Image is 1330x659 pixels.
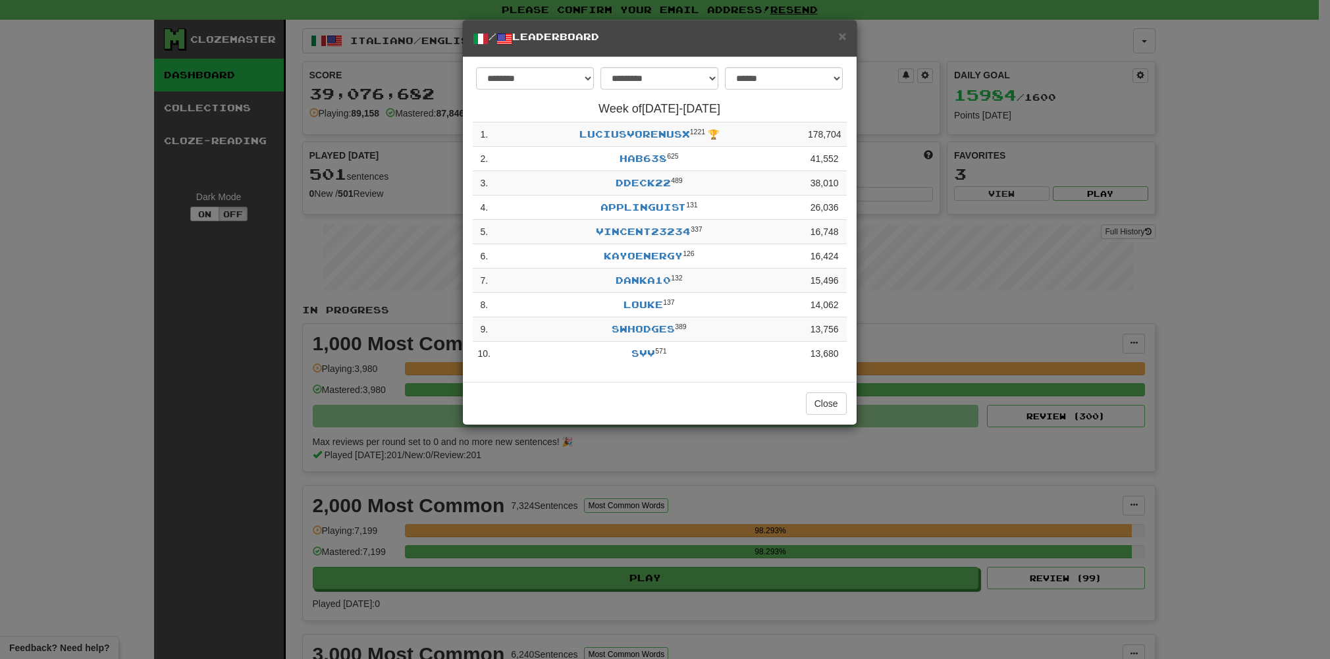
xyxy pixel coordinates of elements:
h5: / Leaderboard [473,30,847,47]
sup: Level 126 [683,250,695,257]
td: 13,680 [803,342,847,366]
sup: Level 389 [675,323,687,330]
td: 8 . [473,293,496,317]
a: Louke [624,299,663,310]
td: 2 . [473,147,496,171]
td: 178,704 [803,122,847,147]
sup: Level 489 [671,176,683,184]
a: svv [631,348,655,359]
td: 5 . [473,220,496,244]
sup: Level 337 [691,225,703,233]
sup: Level 137 [663,298,675,306]
td: 6 . [473,244,496,269]
sup: Level 571 [655,347,667,355]
td: 7 . [473,269,496,293]
td: 26,036 [803,196,847,220]
button: Close [806,392,847,415]
td: 41,552 [803,147,847,171]
a: Vincent23234 [596,226,691,237]
a: swhodges [612,323,675,334]
sup: Level 131 [686,201,698,209]
button: Close [838,29,846,43]
a: hab638 [620,153,667,164]
a: LuciusVorenusX [579,128,690,140]
span: × [838,28,846,43]
a: Applinguist [600,201,686,213]
td: 16,424 [803,244,847,269]
td: 1 . [473,122,496,147]
sup: Level 132 [671,274,683,282]
td: 9 . [473,317,496,342]
sup: Level 625 [667,152,679,160]
td: 13,756 [803,317,847,342]
span: 🏆 [708,129,719,140]
td: 4 . [473,196,496,220]
td: 14,062 [803,293,847,317]
a: kayoenergy [604,250,683,261]
h4: Week of [DATE] - [DATE] [473,103,847,116]
a: Danka10 [616,275,671,286]
td: 38,010 [803,171,847,196]
td: 15,496 [803,269,847,293]
td: 16,748 [803,220,847,244]
td: 3 . [473,171,496,196]
td: 10 . [473,342,496,366]
sup: Level 1221 [690,128,705,136]
a: Ddeck22 [616,177,671,188]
